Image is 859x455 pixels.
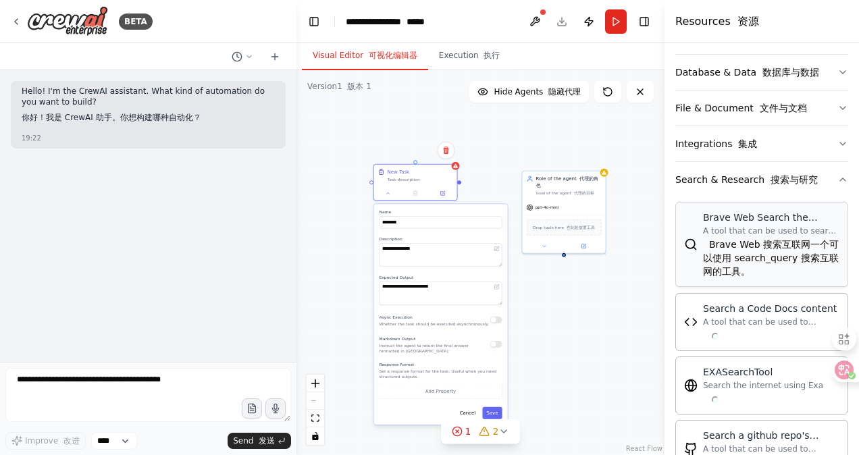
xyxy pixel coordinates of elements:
button: No output available [401,189,429,197]
font: 在此处放置工具 [567,225,595,230]
div: Goal of the agent [536,190,602,196]
nav: breadcrumb [346,15,469,28]
div: Search & Research [675,173,818,186]
font: 执行 [484,51,500,60]
span: Send [233,435,275,446]
a: React Flow attribution [626,445,662,452]
label: Name [380,209,502,215]
font: 数据库与数据 [762,67,819,78]
h4: Resources [675,14,759,30]
button: toggle interactivity [307,427,324,445]
div: Brave Web Search the internet [703,211,839,224]
div: A tool that can be used to semantic search a query from a github repo's content. This is not the ... [703,444,839,454]
span: 1 [465,425,471,438]
button: Improve 改进 [5,432,86,450]
div: Search a github repo's content [703,429,839,442]
font: 集成 [738,138,757,149]
p: Instruct the agent to return the final answer formatted in [GEOGRAPHIC_DATA] [380,343,490,354]
button: Database & Data 数据库与数据 [675,55,848,90]
span: Improve [25,435,80,446]
span: gpt-4o-mini [536,205,559,210]
button: Start a new chat [264,49,286,65]
div: Role of the agent [536,176,602,189]
button: zoom in [307,375,324,392]
img: Logo [27,6,108,36]
font: 版本 1 [347,82,371,91]
button: fit view [307,410,324,427]
span: Async Execution [380,315,413,320]
button: 12 [441,419,521,444]
button: Hide Agents 隐藏代理 [469,81,589,103]
div: BETA [119,14,153,30]
div: Role of the agent 代理的角色Goal of the agent 代理的目标gpt-4o-miniDrop tools here 在此处放置工具 [522,171,606,254]
font: Brave Web 搜索互联网一个可以使用 search_query 搜索互联网的工具。 [703,239,839,277]
div: A tool that can be used to search the internet with a search_query. [703,225,839,236]
button: Visual Editor [302,42,428,70]
font: 代理的角色 [536,176,599,188]
button: Hide right sidebar [635,12,654,31]
button: Save [482,407,502,419]
span: Hide Agents [494,86,581,97]
div: Database & Data [675,65,819,79]
button: Send 发送 [228,433,291,449]
button: Open in editor [493,283,501,291]
font: 改进 [63,436,80,446]
font: 资源 [737,15,759,28]
button: Cancel [456,407,480,419]
button: Search & Research 搜索与研究 [675,162,848,197]
div: New Task [388,169,410,176]
div: Integrations [675,137,757,151]
span: Drop tools here [533,224,595,231]
img: EXASearchTool [684,379,698,392]
font: 文件与文档 [760,103,807,113]
label: Response Format [380,362,502,367]
div: A tool that can be used to semantic search a query from a Code Docs content. [703,317,839,327]
span: Markdown Output [380,337,416,342]
button: Delete node [438,142,455,159]
div: EXASearchTool [703,365,823,379]
button: Click to speak your automation idea [265,398,286,419]
button: Upload files [242,398,262,419]
p: Set a response format for the task. Useful when you need structured outputs. [380,369,502,379]
button: Open in side panel [565,242,603,250]
font: 代理的目标 [574,190,594,195]
button: File & Document 文件与文档 [675,90,848,126]
p: Hello! I'm the CrewAI assistant. What kind of automation do you want to build? [22,86,275,129]
div: Version 1 [307,81,371,92]
div: React Flow controls [307,375,324,445]
button: Switch to previous chat [226,49,259,65]
button: Open in side panel [431,189,454,197]
img: CodeDocsSearchTool [684,315,698,329]
p: Whether the task should be executed asynchronously. [380,321,490,327]
div: Search the internet using Exa [703,380,823,391]
font: 发送 [259,436,275,446]
div: Task description [388,177,453,182]
label: Description [380,236,502,242]
div: 19:22 [22,133,41,143]
div: File & Document [675,101,807,115]
font: 你好！我是 CrewAI 助手。你想构建哪种自动化？ [22,113,201,122]
font: 可视化编辑器 [369,51,417,60]
div: Search a Code Docs content [703,302,839,315]
font: 隐藏代理 [548,87,581,97]
button: Open in editor [493,244,501,252]
font: 搜索与研究 [771,174,818,185]
img: BraveSearchTool [684,238,698,251]
span: 2 [493,425,499,438]
button: Integrations 集成 [675,126,848,161]
button: Execution [428,42,511,70]
button: Add Property [380,383,502,399]
label: Expected Output [380,275,502,280]
button: Hide left sidebar [305,12,323,31]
